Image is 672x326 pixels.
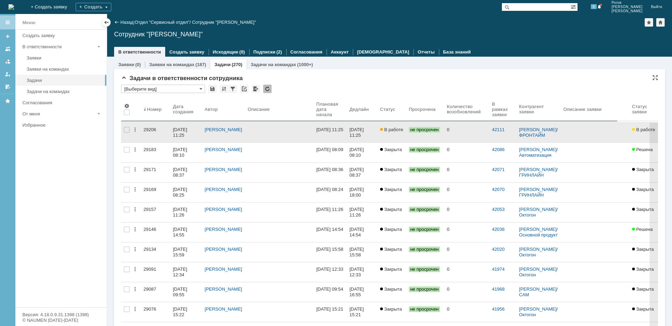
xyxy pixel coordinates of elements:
[563,107,602,112] div: Описание заявки
[632,187,654,192] span: Закрыта
[409,207,440,212] span: не просрочен
[143,227,167,232] div: 29146
[380,187,402,192] span: Закрыта
[629,203,658,222] a: Закрыта
[173,167,189,178] div: [DATE] 08:37
[380,207,402,212] span: Закрыта
[349,187,365,198] div: [DATE] 18:00
[229,85,237,93] div: Фильтрация...
[215,62,231,67] a: Задачи
[314,183,347,202] a: [DATE] 08:24
[220,85,228,93] div: Сортировка...
[132,147,138,153] div: Действия
[24,75,105,86] a: Задачи
[316,101,338,117] div: Плановая дата начала
[629,143,658,162] a: Решена
[118,49,161,55] a: В ответственности
[316,306,343,312] div: [DATE] 15:21
[652,75,658,80] div: На всю страницу
[406,242,444,262] a: не просрочен
[629,123,658,142] a: В работе
[2,43,13,55] a: Заявки на командах
[519,286,556,292] a: [PERSON_NAME]
[173,286,189,297] div: [DATE] 09:55
[406,222,444,242] a: не просрочен
[492,147,505,152] a: 42086
[519,306,556,312] a: [PERSON_NAME]
[406,203,444,222] a: не просрочен
[141,203,170,222] a: 29157
[409,167,440,172] span: не просрочен
[492,286,505,292] a: 41968
[519,292,529,297] a: САМ
[629,282,658,302] a: Закрыта
[251,62,296,67] a: Задачи на командах
[132,207,138,212] div: Действия
[20,97,105,108] a: Согласования
[314,222,347,242] a: [DATE] 14:54
[349,306,365,317] div: [DATE] 15:21
[443,49,471,55] a: База знаний
[170,262,202,282] a: [DATE] 12:34
[22,44,94,49] div: В ответственности
[22,33,102,38] div: Создать заявку
[27,55,102,61] div: Заявки
[380,306,402,312] span: Закрыта
[346,183,377,202] a: [DATE] 18:00
[492,306,505,312] a: 41956
[516,96,561,123] th: Контрагент заявки
[208,85,217,93] div: Сохранить вид
[406,302,444,322] a: не просрочен
[143,127,167,133] div: 29206
[447,127,486,133] div: 0
[632,207,654,212] span: Закрыта
[380,267,402,272] span: Закрыта
[316,286,343,292] div: [DATE] 09:54
[346,242,377,262] a: [DATE] 15:58
[205,267,242,272] a: [PERSON_NAME]
[314,242,347,262] a: [DATE] 15:58
[170,222,202,242] a: [DATE] 14:55
[447,104,481,114] div: Количество возобновлений
[409,227,440,232] span: не просрочен
[76,3,111,11] div: Создать
[143,286,167,292] div: 29087
[377,163,406,182] a: Закрыта
[349,147,365,158] div: [DATE] 08:10
[406,143,444,162] a: не просрочен
[173,227,189,238] div: [DATE] 14:55
[316,207,343,212] div: [DATE] 11:26
[24,52,105,63] a: Заявки
[409,107,436,112] div: Просрочена
[173,267,189,277] div: [DATE] 12:34
[444,203,489,222] a: 0
[170,143,202,162] a: [DATE] 08:10
[141,183,170,202] a: 29169
[380,286,402,292] span: Закрыта
[149,62,194,67] a: Заявки на командах
[205,227,242,232] a: [PERSON_NAME]
[447,267,486,272] div: 0
[8,4,14,10] a: Перейти на домашнюю страницу
[170,302,202,322] a: [DATE] 15:22
[629,163,658,182] a: Закрыта
[629,222,658,242] a: Решена
[314,262,347,282] a: [DATE] 12:33
[2,56,13,67] a: Заявки в моей ответственности
[444,96,489,123] th: Количество возобновлений
[290,49,323,55] a: Согласования
[380,167,402,172] span: Закрыта
[629,302,658,322] a: Закрыта
[492,167,505,172] a: 42071
[380,227,402,232] span: Закрыта
[170,123,202,142] a: [DATE] 11:25
[102,18,111,27] div: Скрыть меню
[143,306,167,312] div: 29076
[314,302,347,322] a: [DATE] 15:21
[444,183,489,202] a: 0
[349,207,365,218] div: [DATE] 11:26
[263,85,272,93] div: Обновлять список
[192,20,256,25] div: Сотрудник "[PERSON_NAME]"
[519,212,536,218] a: Октогон
[316,127,343,132] div: [DATE] 11:25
